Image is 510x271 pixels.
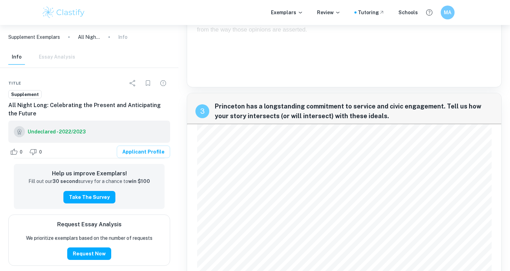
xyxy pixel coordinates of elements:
h6: MA [444,9,452,16]
button: MA [441,6,455,19]
p: Fill out our survey for a chance to [28,178,150,185]
a: Supplement Exemplars [8,33,60,41]
span: Supplement [9,91,41,98]
p: Exemplars [271,9,303,16]
div: recipe [195,104,209,118]
a: Undeclared - 2022/2023 [28,126,86,137]
strong: 30 second [52,178,78,184]
a: Supplement [8,90,42,99]
div: Report issue [156,76,170,90]
p: We prioritize exemplars based on the number of requests [26,234,152,242]
button: Request Now [67,247,111,260]
a: Schools [398,9,418,16]
h6: Help us improve Exemplars! [19,169,159,178]
div: Bookmark [141,76,155,90]
a: Tutoring [358,9,385,16]
p: Info [118,33,127,41]
div: Like [8,146,26,157]
h6: Request Essay Analysis [57,220,122,229]
h6: All Night Long: Celebrating the Present and Anticipating the Future [8,101,170,118]
div: Dislike [28,146,46,157]
strong: win $100 [128,178,150,184]
div: Share [126,76,140,90]
span: Title [8,80,21,86]
span: Princeton has a longstanding commitment to service and civic engagement. Tell us how your story i... [215,102,493,121]
img: Clastify logo [42,6,86,19]
button: Info [8,50,25,65]
button: Take the Survey [63,191,115,203]
span: 0 [16,149,26,156]
button: Help and Feedback [423,7,435,18]
p: All Night Long: Celebrating the Present and Anticipating the Future [78,33,100,41]
span: from the way those opinions are asserted. [197,26,307,33]
h6: Undeclared - 2022/2023 [28,128,86,135]
a: Applicant Profile [117,146,170,158]
p: Review [317,9,341,16]
span: 0 [35,149,46,156]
